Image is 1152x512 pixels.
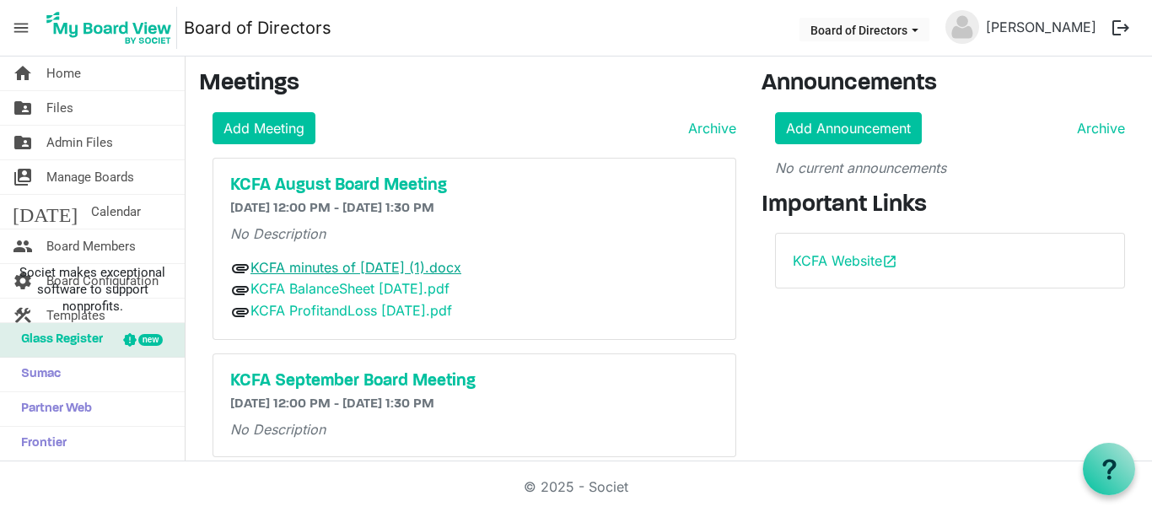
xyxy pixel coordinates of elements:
a: KCFA minutes of [DATE] (1).docx [250,259,461,276]
h3: Meetings [199,70,736,99]
span: Admin Files [46,126,113,159]
button: logout [1103,10,1139,46]
span: Glass Register [13,323,103,357]
a: KCFA September Board Meeting [230,371,719,391]
span: home [13,57,33,90]
button: Board of Directors dropdownbutton [799,18,929,41]
span: Partner Web [13,392,92,426]
a: Board of Directors [184,11,331,45]
a: Add Announcement [775,112,922,144]
h6: [DATE] 12:00 PM - [DATE] 1:30 PM [230,396,719,412]
span: folder_shared [13,91,33,125]
a: © 2025 - Societ [524,478,628,495]
span: Files [46,91,73,125]
span: Societ makes exceptional software to support nonprofits. [8,264,177,315]
a: KCFA BalanceSheet [DATE].pdf [250,280,449,297]
span: attachment [230,302,250,322]
a: Archive [681,118,736,138]
span: Frontier [13,427,67,461]
span: Sumac [13,358,61,391]
a: [PERSON_NAME] [979,10,1103,44]
p: No Description [230,224,719,244]
span: menu [5,12,37,44]
span: [DATE] [13,195,78,229]
span: open_in_new [882,254,897,269]
span: Home [46,57,81,90]
a: KCFA August Board Meeting [230,175,719,196]
a: My Board View Logo [41,7,184,49]
img: My Board View Logo [41,7,177,49]
p: No current announcements [775,158,1125,178]
span: folder_shared [13,126,33,159]
a: KCFA ProfitandLoss [DATE].pdf [250,302,452,319]
span: Calendar [91,195,141,229]
a: Archive [1070,118,1125,138]
span: people [13,229,33,263]
p: No Description [230,419,719,439]
h6: [DATE] 12:00 PM - [DATE] 1:30 PM [230,201,719,217]
div: new [138,334,163,346]
a: KCFA Websiteopen_in_new [793,252,897,269]
span: Board Members [46,229,136,263]
span: attachment [230,258,250,278]
span: Manage Boards [46,160,134,194]
img: no-profile-picture.svg [945,10,979,44]
h3: Important Links [762,191,1139,220]
h3: Announcements [762,70,1139,99]
span: attachment [230,280,250,300]
span: switch_account [13,160,33,194]
a: Add Meeting [213,112,315,144]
